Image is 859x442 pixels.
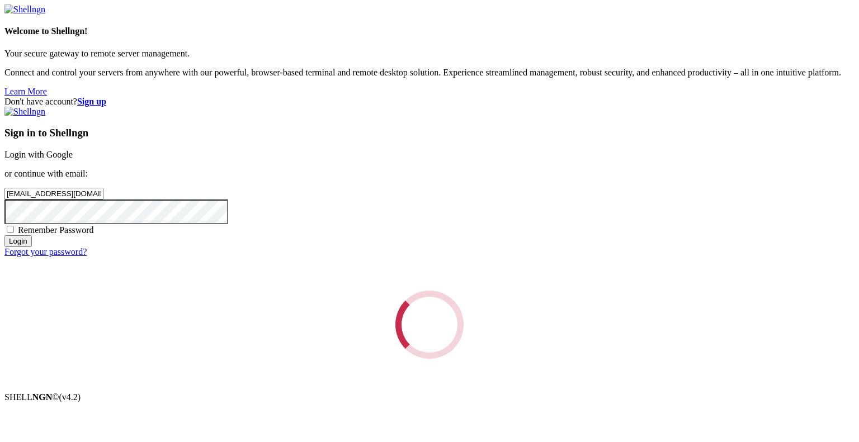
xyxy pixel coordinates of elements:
input: Email address [4,188,103,199]
span: Remember Password [18,225,94,235]
h4: Welcome to Shellngn! [4,26,855,36]
div: Don't have account? [4,97,855,107]
input: Remember Password [7,226,14,233]
a: Learn More [4,87,47,96]
p: Your secure gateway to remote server management. [4,49,855,59]
input: Login [4,235,32,247]
span: SHELL © [4,392,81,402]
b: NGN [32,392,53,402]
p: or continue with email: [4,169,855,179]
p: Connect and control your servers from anywhere with our powerful, browser-based terminal and remo... [4,68,855,78]
a: Forgot your password? [4,247,87,256]
h3: Sign in to Shellngn [4,127,855,139]
span: 4.2.0 [59,392,81,402]
a: Login with Google [4,150,73,159]
img: Shellngn [4,4,45,15]
img: Shellngn [4,107,45,117]
a: Sign up [77,97,106,106]
div: Loading... [385,281,474,369]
